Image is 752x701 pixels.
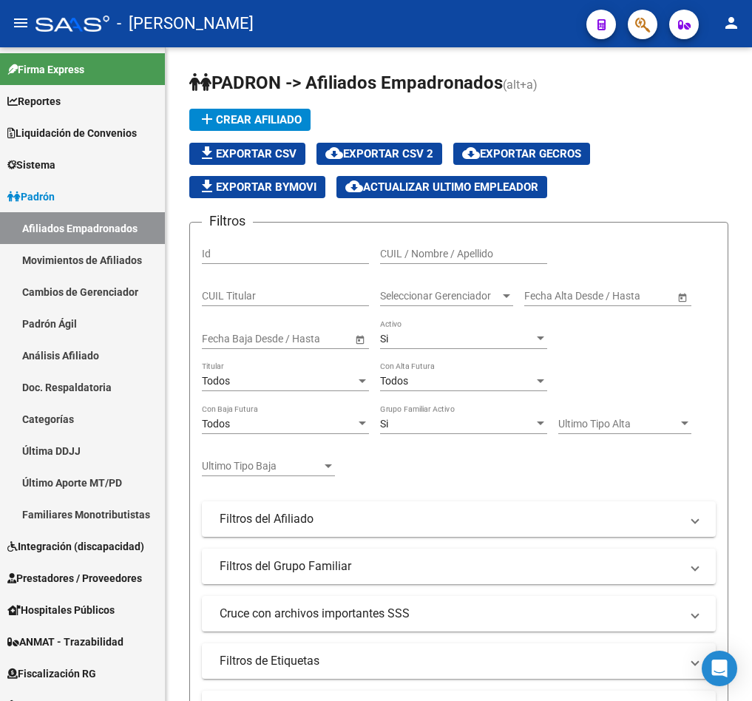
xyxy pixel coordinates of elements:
[189,176,325,198] button: Exportar Bymovi
[202,549,716,584] mat-expansion-panel-header: Filtros del Grupo Familiar
[336,176,547,198] button: Actualizar ultimo Empleador
[220,606,680,622] mat-panel-title: Cruce con archivos importantes SSS
[117,7,254,40] span: - [PERSON_NAME]
[220,653,680,669] mat-panel-title: Filtros de Etiquetas
[220,511,680,527] mat-panel-title: Filtros del Afiliado
[202,211,253,231] h3: Filtros
[7,570,142,586] span: Prestadores / Proveedores
[7,666,96,682] span: Fiscalización RG
[345,180,538,194] span: Actualizar ultimo Empleador
[7,538,144,555] span: Integración (discapacidad)
[674,289,690,305] button: Open calendar
[345,177,363,195] mat-icon: cloud_download
[198,113,302,126] span: Crear Afiliado
[380,375,408,387] span: Todos
[453,143,590,165] button: Exportar GECROS
[352,331,367,347] button: Open calendar
[189,109,311,131] button: Crear Afiliado
[325,147,433,160] span: Exportar CSV 2
[503,78,538,92] span: (alt+a)
[462,147,581,160] span: Exportar GECROS
[198,180,316,194] span: Exportar Bymovi
[202,333,248,345] input: Start date
[380,333,388,345] span: Si
[325,144,343,162] mat-icon: cloud_download
[198,147,297,160] span: Exportar CSV
[198,177,216,195] mat-icon: file_download
[202,375,230,387] span: Todos
[220,558,680,575] mat-panel-title: Filtros del Grupo Familiar
[7,93,61,109] span: Reportes
[189,72,503,93] span: PADRON -> Afiliados Empadronados
[380,290,500,302] span: Seleccionar Gerenciador
[7,61,84,78] span: Firma Express
[316,143,442,165] button: Exportar CSV 2
[558,418,678,430] span: Ultimo Tipo Alta
[189,143,305,165] button: Exportar CSV
[7,634,123,650] span: ANMAT - Trazabilidad
[198,144,216,162] mat-icon: file_download
[462,144,480,162] mat-icon: cloud_download
[524,290,570,302] input: Start date
[7,189,55,205] span: Padrón
[380,418,388,430] span: Si
[202,596,716,631] mat-expansion-panel-header: Cruce con archivos importantes SSS
[202,418,230,430] span: Todos
[702,651,737,686] div: Open Intercom Messenger
[7,125,137,141] span: Liquidación de Convenios
[198,110,216,128] mat-icon: add
[202,501,716,537] mat-expansion-panel-header: Filtros del Afiliado
[583,290,655,302] input: End date
[202,460,322,473] span: Ultimo Tipo Baja
[7,602,115,618] span: Hospitales Públicos
[12,14,30,32] mat-icon: menu
[202,643,716,679] mat-expansion-panel-header: Filtros de Etiquetas
[722,14,740,32] mat-icon: person
[260,333,333,345] input: End date
[7,157,55,173] span: Sistema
